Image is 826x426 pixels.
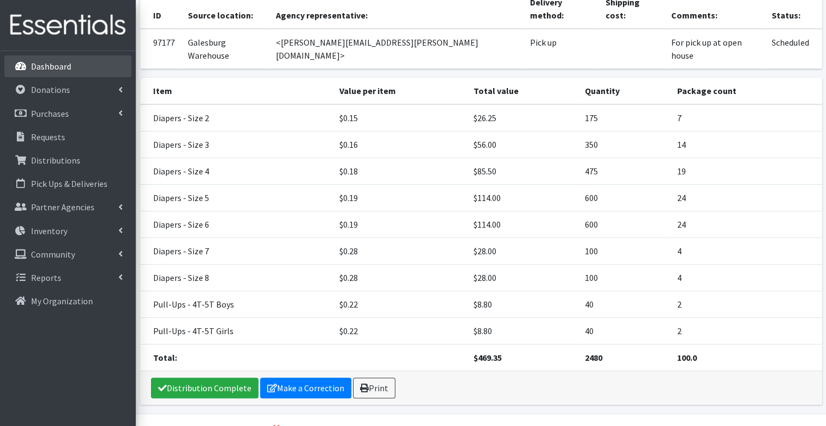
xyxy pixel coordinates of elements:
[467,104,579,131] td: $26.25
[671,185,822,211] td: 24
[578,265,670,291] td: 100
[578,185,670,211] td: 600
[467,265,579,291] td: $28.00
[4,220,131,242] a: Inventory
[333,78,466,104] th: Value per item
[474,352,502,363] strong: $469.35
[4,196,131,218] a: Partner Agencies
[578,104,670,131] td: 175
[31,296,93,306] p: My Organization
[578,158,670,185] td: 475
[467,78,579,104] th: Total value
[524,29,599,69] td: Pick up
[31,61,71,72] p: Dashboard
[665,29,765,69] td: For pick up at open house
[333,291,466,318] td: $0.22
[467,238,579,265] td: $28.00
[260,378,351,398] a: Make a Correction
[31,131,65,142] p: Requests
[333,104,466,131] td: $0.15
[4,79,131,101] a: Donations
[333,131,466,158] td: $0.16
[140,265,333,291] td: Diapers - Size 8
[4,55,131,77] a: Dashboard
[140,291,333,318] td: Pull-Ups - 4T-5T Boys
[4,290,131,312] a: My Organization
[671,238,822,265] td: 4
[31,155,80,166] p: Distributions
[4,126,131,148] a: Requests
[671,265,822,291] td: 4
[671,318,822,344] td: 2
[578,318,670,344] td: 40
[140,131,333,158] td: Diapers - Size 3
[578,78,670,104] th: Quantity
[671,131,822,158] td: 14
[31,272,61,283] p: Reports
[153,352,177,363] strong: Total:
[269,29,524,69] td: <[PERSON_NAME][EMAIL_ADDRESS][PERSON_NAME][DOMAIN_NAME]>
[333,185,466,211] td: $0.19
[467,318,579,344] td: $8.80
[140,104,333,131] td: Diapers - Size 2
[4,173,131,195] a: Pick Ups & Deliveries
[333,238,466,265] td: $0.28
[4,149,131,171] a: Distributions
[671,78,822,104] th: Package count
[140,318,333,344] td: Pull-Ups - 4T-5T Girls
[578,211,670,238] td: 600
[31,84,70,95] p: Donations
[140,78,333,104] th: Item
[578,238,670,265] td: 100
[140,211,333,238] td: Diapers - Size 6
[140,185,333,211] td: Diapers - Size 5
[671,104,822,131] td: 7
[671,158,822,185] td: 19
[467,131,579,158] td: $56.00
[31,202,94,212] p: Partner Agencies
[31,225,67,236] p: Inventory
[671,211,822,238] td: 24
[333,265,466,291] td: $0.28
[467,158,579,185] td: $85.50
[4,267,131,289] a: Reports
[353,378,395,398] a: Print
[333,211,466,238] td: $0.19
[140,238,333,265] td: Diapers - Size 7
[31,108,69,119] p: Purchases
[585,352,602,363] strong: 2480
[4,243,131,265] a: Community
[151,378,258,398] a: Distribution Complete
[467,185,579,211] td: $114.00
[333,318,466,344] td: $0.22
[31,249,75,260] p: Community
[765,29,822,69] td: Scheduled
[671,291,822,318] td: 2
[677,352,697,363] strong: 100.0
[31,178,108,189] p: Pick Ups & Deliveries
[140,29,181,69] td: 97177
[578,131,670,158] td: 350
[4,7,131,43] img: HumanEssentials
[467,211,579,238] td: $114.00
[4,103,131,124] a: Purchases
[578,291,670,318] td: 40
[140,158,333,185] td: Diapers - Size 4
[181,29,269,69] td: Galesburg Warehouse
[467,291,579,318] td: $8.80
[333,158,466,185] td: $0.18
